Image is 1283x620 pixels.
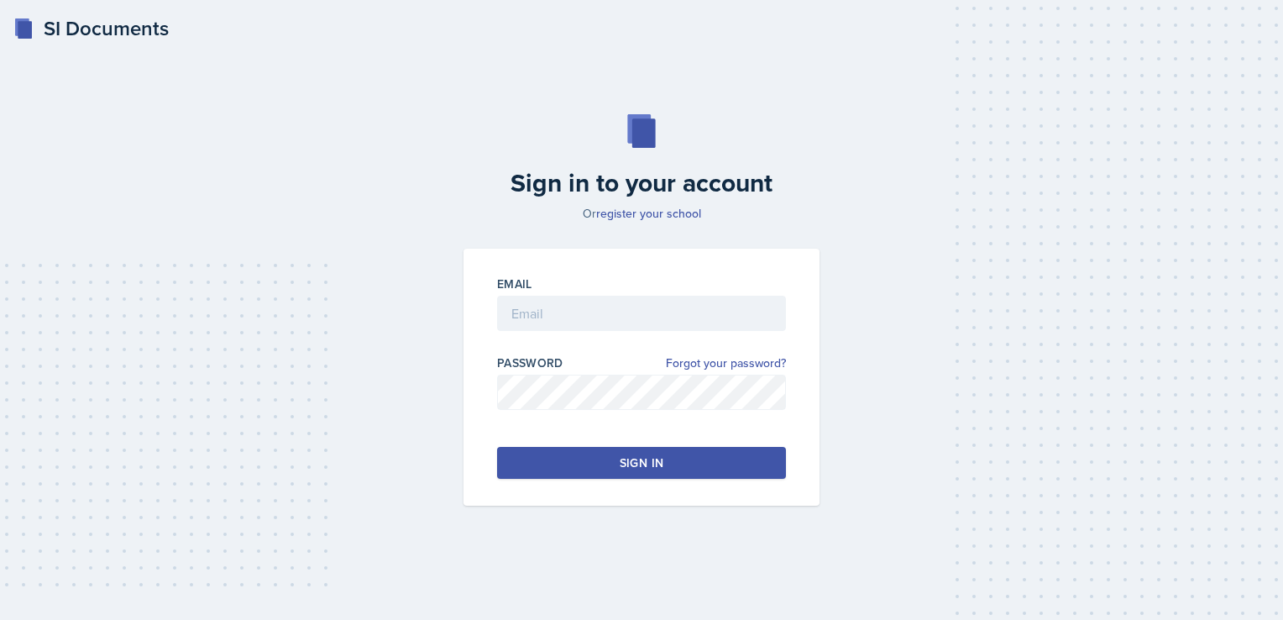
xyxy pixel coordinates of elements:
input: Email [497,296,786,331]
a: SI Documents [13,13,169,44]
label: Email [497,276,532,292]
label: Password [497,355,563,371]
a: register your school [596,205,701,222]
h2: Sign in to your account [453,168,830,198]
a: Forgot your password? [666,355,786,372]
button: Sign in [497,447,786,479]
p: Or [453,205,830,222]
div: Sign in [620,454,663,471]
